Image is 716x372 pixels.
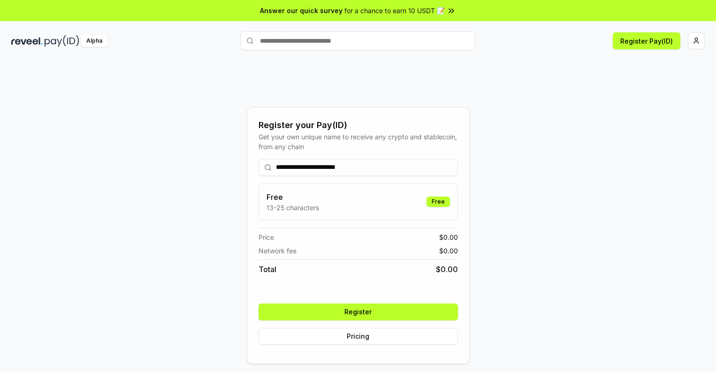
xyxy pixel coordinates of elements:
[259,119,458,132] div: Register your Pay(ID)
[436,264,458,275] span: $ 0.00
[259,246,297,256] span: Network fee
[439,232,458,242] span: $ 0.00
[259,264,276,275] span: Total
[267,203,319,213] p: 13-25 characters
[613,32,680,49] button: Register Pay(ID)
[259,132,458,152] div: Get your own unique name to receive any crypto and stablecoin, from any chain
[81,35,107,47] div: Alpha
[259,304,458,320] button: Register
[267,191,319,203] h3: Free
[427,197,450,207] div: Free
[439,246,458,256] span: $ 0.00
[45,35,79,47] img: pay_id
[11,35,43,47] img: reveel_dark
[344,6,445,15] span: for a chance to earn 10 USDT 📝
[259,232,274,242] span: Price
[259,328,458,345] button: Pricing
[260,6,343,15] span: Answer our quick survey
